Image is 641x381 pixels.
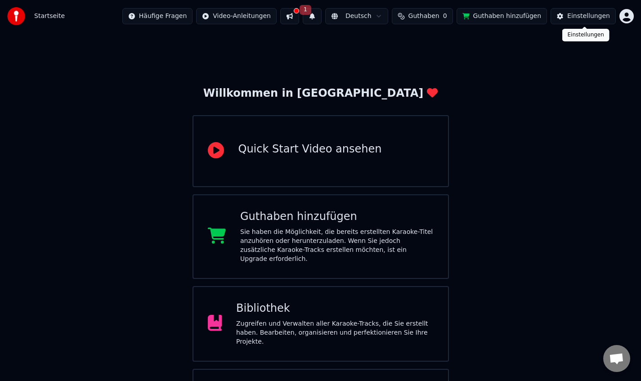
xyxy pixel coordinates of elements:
[196,8,277,24] button: Video-Anleitungen
[562,29,610,41] div: Einstellungen
[392,8,453,24] button: Guthaben0
[34,12,65,21] span: Startseite
[457,8,547,24] button: Guthaben hinzufügen
[240,228,434,264] div: Sie haben die Möglichkeit, die bereits erstellten Karaoke-Titel anzuhören oder herunterzuladen. W...
[122,8,193,24] button: Häufige Fragen
[443,12,447,21] span: 0
[567,12,610,21] div: Einstellungen
[408,12,439,21] span: Guthaben
[238,142,382,157] div: Quick Start Video ansehen
[236,301,434,316] div: Bibliothek
[203,86,438,101] div: Willkommen in [GEOGRAPHIC_DATA]
[34,12,65,21] nav: breadcrumb
[300,5,311,15] span: 1
[7,7,25,25] img: youka
[240,210,434,224] div: Guthaben hinzufügen
[303,8,322,24] button: 1
[603,345,630,372] div: Chat öffnen
[236,319,434,346] div: Zugreifen und Verwalten aller Karaoke-Tracks, die Sie erstellt haben. Bearbeiten, organisieren un...
[551,8,616,24] button: Einstellungen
